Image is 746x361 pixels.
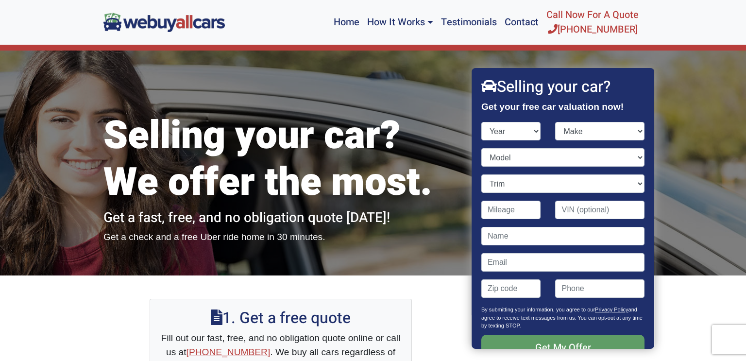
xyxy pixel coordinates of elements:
[481,78,644,96] h2: Selling your car?
[103,13,225,32] img: We Buy All Cars in NJ logo
[437,4,501,41] a: Testimonials
[103,210,458,226] h2: Get a fast, free, and no obligation quote [DATE]!
[103,230,458,244] p: Get a check and a free Uber ride home in 30 minutes.
[481,227,644,245] input: Name
[363,4,437,41] a: How It Works
[481,335,644,361] input: Get My Offer
[481,279,541,298] input: Zip code
[160,309,402,327] h2: 1. Get a free quote
[481,102,624,112] strong: Get your free car valuation now!
[556,201,645,219] input: VIN (optional)
[186,347,271,357] a: [PHONE_NUMBER]
[481,253,644,272] input: Email
[481,201,541,219] input: Mileage
[481,306,644,335] p: By submitting your information, you agree to our and agree to receive text messages from us. You ...
[556,279,645,298] input: Phone
[501,4,543,41] a: Contact
[543,4,643,41] a: Call Now For A Quote[PHONE_NUMBER]
[103,113,458,206] h1: Selling your car? We offer the most.
[330,4,363,41] a: Home
[595,307,628,312] a: Privacy Policy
